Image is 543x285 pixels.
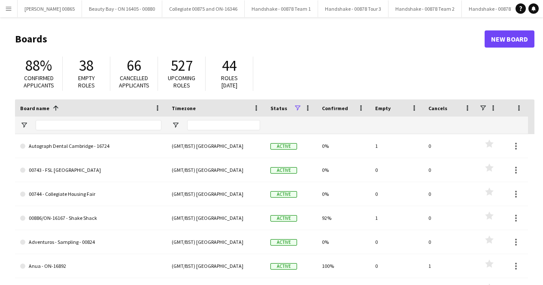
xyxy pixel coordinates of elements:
[317,254,370,278] div: 100%
[167,134,265,158] div: (GMT/BST) [GEOGRAPHIC_DATA]
[270,105,287,111] span: Status
[370,206,423,230] div: 1
[167,254,265,278] div: (GMT/BST) [GEOGRAPHIC_DATA]
[317,158,370,182] div: 0%
[167,182,265,206] div: (GMT/BST) [GEOGRAPHIC_DATA]
[423,182,476,206] div: 0
[423,206,476,230] div: 0
[370,134,423,158] div: 1
[270,191,297,198] span: Active
[15,33,485,45] h1: Boards
[127,56,141,75] span: 66
[25,56,52,75] span: 88%
[270,215,297,222] span: Active
[370,158,423,182] div: 0
[18,0,82,17] button: [PERSON_NAME] 00865
[24,74,54,89] span: Confirmed applicants
[36,120,161,130] input: Board name Filter Input
[168,74,195,89] span: Upcoming roles
[423,134,476,158] div: 0
[245,0,318,17] button: Handshake - 00878 Team 1
[167,158,265,182] div: (GMT/BST) [GEOGRAPHIC_DATA]
[317,230,370,254] div: 0%
[428,105,447,111] span: Cancels
[317,206,370,230] div: 92%
[423,158,476,182] div: 0
[82,0,162,17] button: Beauty Bay - ON 16405 - 00880
[20,230,161,254] a: Adventuros - Sampling - 00824
[318,0,388,17] button: Handshake - 00878 Tour 3
[167,230,265,254] div: (GMT/BST) [GEOGRAPHIC_DATA]
[370,230,423,254] div: 0
[167,206,265,230] div: (GMT/BST) [GEOGRAPHIC_DATA]
[322,105,348,111] span: Confirmed
[20,182,161,206] a: 00744 - Collegiate Housing Fair
[79,56,94,75] span: 38
[20,158,161,182] a: 00743 - FSL [GEOGRAPHIC_DATA]
[270,167,297,174] span: Active
[370,254,423,278] div: 0
[172,105,196,111] span: Timezone
[370,182,423,206] div: 0
[187,120,260,130] input: Timezone Filter Input
[423,254,476,278] div: 1
[162,0,245,17] button: Collegiate 00875 and ON-16346
[221,74,238,89] span: Roles [DATE]
[20,254,161,278] a: Anua - ON-16892
[270,263,297,270] span: Active
[20,206,161,230] a: 00886/ON-16167 - Shake Shack
[388,0,462,17] button: Handshake - 00878 Team 2
[20,121,28,129] button: Open Filter Menu
[270,143,297,150] span: Active
[270,239,297,246] span: Active
[172,121,179,129] button: Open Filter Menu
[317,134,370,158] div: 0%
[462,0,535,17] button: Handshake - 00878 Team 4
[20,105,49,111] span: Board name
[20,134,161,158] a: Autograph Dental Cambridge - 16724
[171,56,193,75] span: 527
[317,182,370,206] div: 0%
[375,105,391,111] span: Empty
[119,74,149,89] span: Cancelled applicants
[78,74,95,89] span: Empty roles
[485,30,534,48] a: New Board
[423,230,476,254] div: 0
[222,56,237,75] span: 44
